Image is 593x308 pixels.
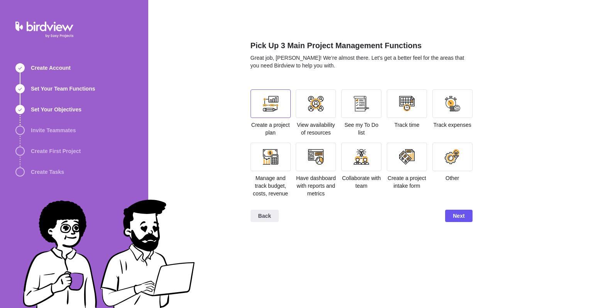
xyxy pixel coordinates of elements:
span: Set Your Objectives [31,106,81,113]
h2: Pick Up 3 Main Project Management Functions [251,40,473,54]
span: View availability of resources [297,122,335,136]
span: See my To Do list [344,122,378,136]
span: Set Your Team Functions [31,85,95,93]
span: Other [446,175,459,181]
span: Track time [394,122,419,128]
span: Create Account [31,64,71,72]
span: Back [251,210,279,222]
span: Create Tasks [31,168,64,176]
span: Next [445,210,472,222]
span: Back [258,211,271,220]
span: Next [453,211,464,220]
span: Manage and track budget, costs, revenue [253,175,288,197]
span: Collaborate with team [342,175,381,189]
span: Great job, [PERSON_NAME]! We’re almost there. Let’s get a better feel for the areas that you need... [251,55,464,69]
span: Track expenses [433,122,471,128]
span: Create a project plan [251,122,290,136]
span: Create a project intake form [388,175,426,189]
span: Create First Project [31,147,81,155]
span: Invite Teammates [31,126,76,134]
span: Have dashboard with reports and metrics [296,175,336,197]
